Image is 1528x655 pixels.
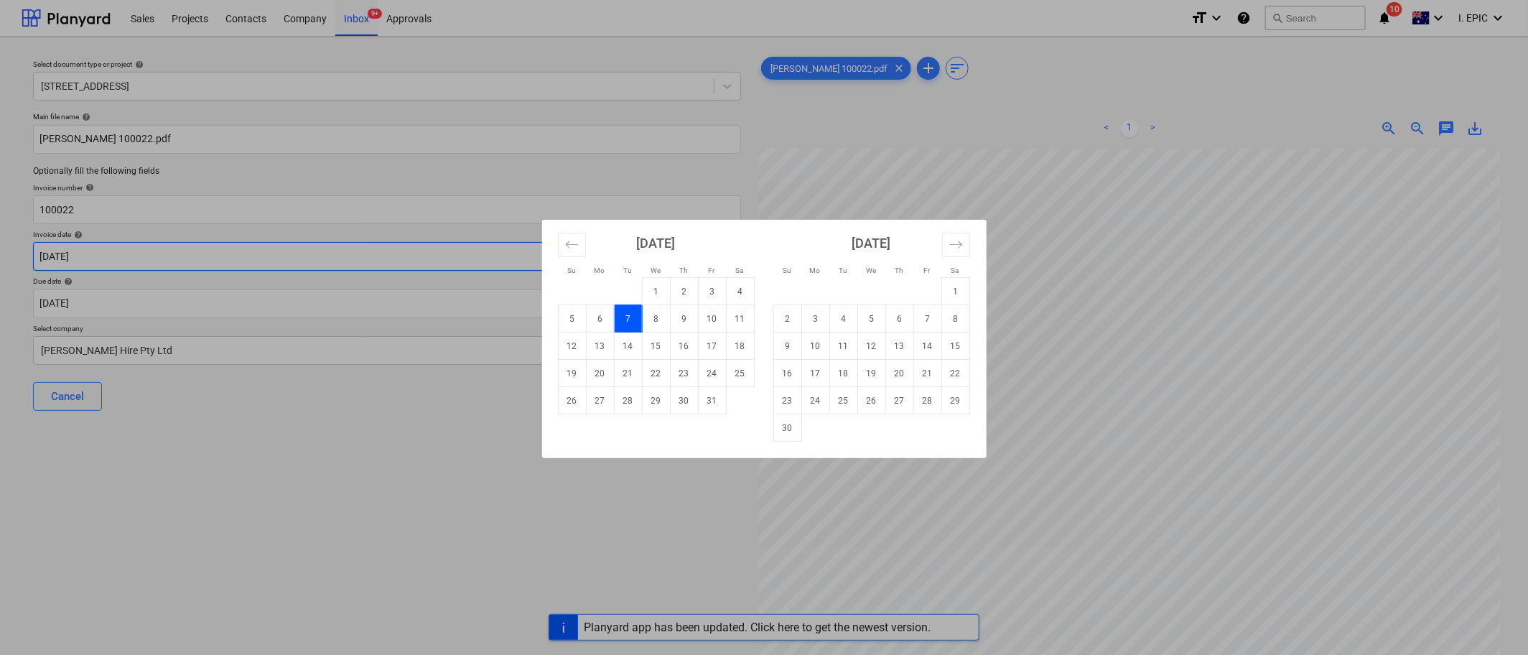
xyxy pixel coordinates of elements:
small: Fr [924,266,931,274]
small: Fr [709,266,715,274]
td: Friday, November 21, 2025 [913,360,941,387]
small: Su [567,266,576,274]
td: Sunday, November 23, 2025 [773,387,801,414]
small: Tu [623,266,632,274]
td: Friday, October 10, 2025 [698,305,726,333]
strong: [DATE] [852,236,891,251]
small: Su [783,266,791,274]
td: Monday, November 17, 2025 [801,360,829,387]
button: Move backward to switch to the previous month. [558,233,586,257]
td: Friday, November 14, 2025 [913,333,941,360]
td: Sunday, October 5, 2025 [558,305,586,333]
td: Tuesday, October 14, 2025 [614,333,642,360]
td: Thursday, November 6, 2025 [885,305,913,333]
td: Monday, November 10, 2025 [801,333,829,360]
td: Tuesday, November 18, 2025 [829,360,857,387]
td: Sunday, October 19, 2025 [558,360,586,387]
td: Wednesday, November 12, 2025 [857,333,885,360]
td: Sunday, November 9, 2025 [773,333,801,360]
td: Saturday, November 29, 2025 [941,387,969,414]
td: Saturday, October 11, 2025 [726,305,754,333]
td: Friday, November 7, 2025 [913,305,941,333]
td: Saturday, November 15, 2025 [941,333,969,360]
strong: [DATE] [637,236,676,251]
td: Monday, October 13, 2025 [586,333,614,360]
td: Tuesday, November 11, 2025 [829,333,857,360]
td: Monday, November 24, 2025 [801,387,829,414]
td: Thursday, November 20, 2025 [885,360,913,387]
button: Move forward to switch to the next month. [942,233,970,257]
td: Monday, October 27, 2025 [586,387,614,414]
td: Sunday, November 2, 2025 [773,305,801,333]
small: We [866,266,876,274]
td: Saturday, November 8, 2025 [941,305,969,333]
td: Tuesday, November 4, 2025 [829,305,857,333]
small: Mo [595,266,605,274]
td: Saturday, November 22, 2025 [941,360,969,387]
td: Wednesday, November 19, 2025 [857,360,885,387]
td: Thursday, November 27, 2025 [885,387,913,414]
small: Sa [736,266,744,274]
td: Monday, November 3, 2025 [801,305,829,333]
td: Wednesday, November 5, 2025 [857,305,885,333]
td: Sunday, November 30, 2025 [773,414,801,442]
small: Th [895,266,903,274]
td: Friday, October 31, 2025 [698,387,726,414]
td: Sunday, October 26, 2025 [558,387,586,414]
td: Tuesday, October 28, 2025 [614,387,642,414]
td: Thursday, October 23, 2025 [670,360,698,387]
td: Sunday, November 16, 2025 [773,360,801,387]
td: Thursday, November 13, 2025 [885,333,913,360]
small: We [651,266,661,274]
td: Friday, October 17, 2025 [698,333,726,360]
td: Wednesday, October 1, 2025 [642,278,670,305]
td: Wednesday, October 22, 2025 [642,360,670,387]
td: Wednesday, October 15, 2025 [642,333,670,360]
small: Mo [810,266,821,274]
small: Tu [839,266,847,274]
td: Friday, October 3, 2025 [698,278,726,305]
small: Sa [951,266,959,274]
td: Wednesday, October 29, 2025 [642,387,670,414]
td: Thursday, October 9, 2025 [670,305,698,333]
td: Saturday, November 1, 2025 [941,278,969,305]
td: Monday, October 6, 2025 [586,305,614,333]
td: Selected. Tuesday, October 7, 2025 [614,305,642,333]
td: Saturday, October 25, 2025 [726,360,754,387]
td: Friday, November 28, 2025 [913,387,941,414]
small: Th [679,266,688,274]
div: Calendar [542,220,987,458]
td: Tuesday, November 25, 2025 [829,387,857,414]
td: Thursday, October 30, 2025 [670,387,698,414]
td: Friday, October 24, 2025 [698,360,726,387]
td: Monday, October 20, 2025 [586,360,614,387]
td: Thursday, October 2, 2025 [670,278,698,305]
td: Saturday, October 18, 2025 [726,333,754,360]
td: Thursday, October 16, 2025 [670,333,698,360]
td: Wednesday, October 8, 2025 [642,305,670,333]
td: Wednesday, November 26, 2025 [857,387,885,414]
td: Sunday, October 12, 2025 [558,333,586,360]
td: Tuesday, October 21, 2025 [614,360,642,387]
td: Saturday, October 4, 2025 [726,278,754,305]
